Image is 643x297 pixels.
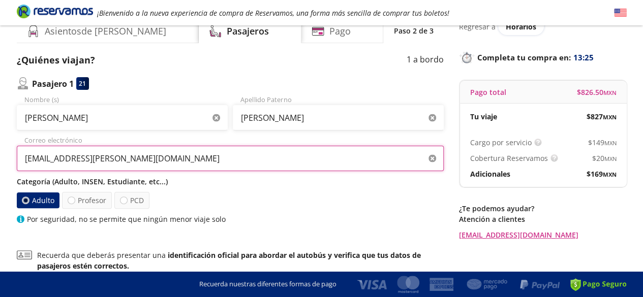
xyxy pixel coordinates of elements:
b: identificación oficial para abordar el autobús y verifica que tus datos de pasajeros estén correc... [37,250,421,271]
p: Cargo por servicio [470,137,532,148]
i: Brand Logo [17,4,93,19]
span: $ 149 [588,137,617,148]
p: Categoría (Adulto, INSEN, Estudiante, etc...) [17,176,444,187]
h4: Asientos de [PERSON_NAME] [45,24,166,38]
label: PCD [114,192,149,209]
input: Nombre (s) [17,105,228,130]
span: 13:25 [573,52,594,63]
h4: Pasajeros [227,24,269,38]
p: Pasajero 1 [32,78,74,90]
h4: Pago [329,24,351,38]
em: ¡Bienvenido a la nueva experiencia de compra de Reservamos, una forma más sencilla de comprar tus... [97,8,449,18]
input: Apellido Paterno [233,105,444,130]
small: MXN [604,155,617,162]
p: 1 a bordo [407,53,444,67]
span: $ 827 [587,111,617,122]
a: Brand Logo [17,4,93,22]
span: $ 826.50 [577,87,617,97]
label: Profesor [62,192,112,209]
p: Por seguridad, no se permite que ningún menor viaje solo [27,214,226,224]
input: Correo electrónico [17,146,444,171]
button: English [614,7,627,19]
p: Adicionales [470,169,510,179]
label: Adulto [17,192,59,208]
p: Paso 2 de 3 [394,25,434,36]
p: Pago total [470,87,506,97]
div: 21 [76,77,89,90]
p: ¿Quiénes viajan? [17,53,95,67]
span: $ 20 [592,153,617,163]
div: Regresar a ver horarios [459,18,627,35]
a: [EMAIL_ADDRESS][DOMAIN_NAME] [459,229,627,240]
span: $ 169 [587,169,617,179]
p: ¿Te podemos ayudar? [459,203,627,214]
p: Completa tu compra en : [459,50,627,64]
small: MXN [603,171,617,178]
small: MXN [603,113,617,121]
p: Cobertura Reservamos [470,153,548,163]
span: Horarios [506,22,536,31]
p: Regresar a [459,21,496,32]
p: Recuerda nuestras diferentes formas de pago [199,279,336,289]
p: Tu viaje [470,111,497,122]
small: MXN [604,139,617,147]
small: MXN [603,89,617,96]
p: Recuerda que deberás presentar una [37,250,444,271]
p: Atención a clientes [459,214,627,224]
